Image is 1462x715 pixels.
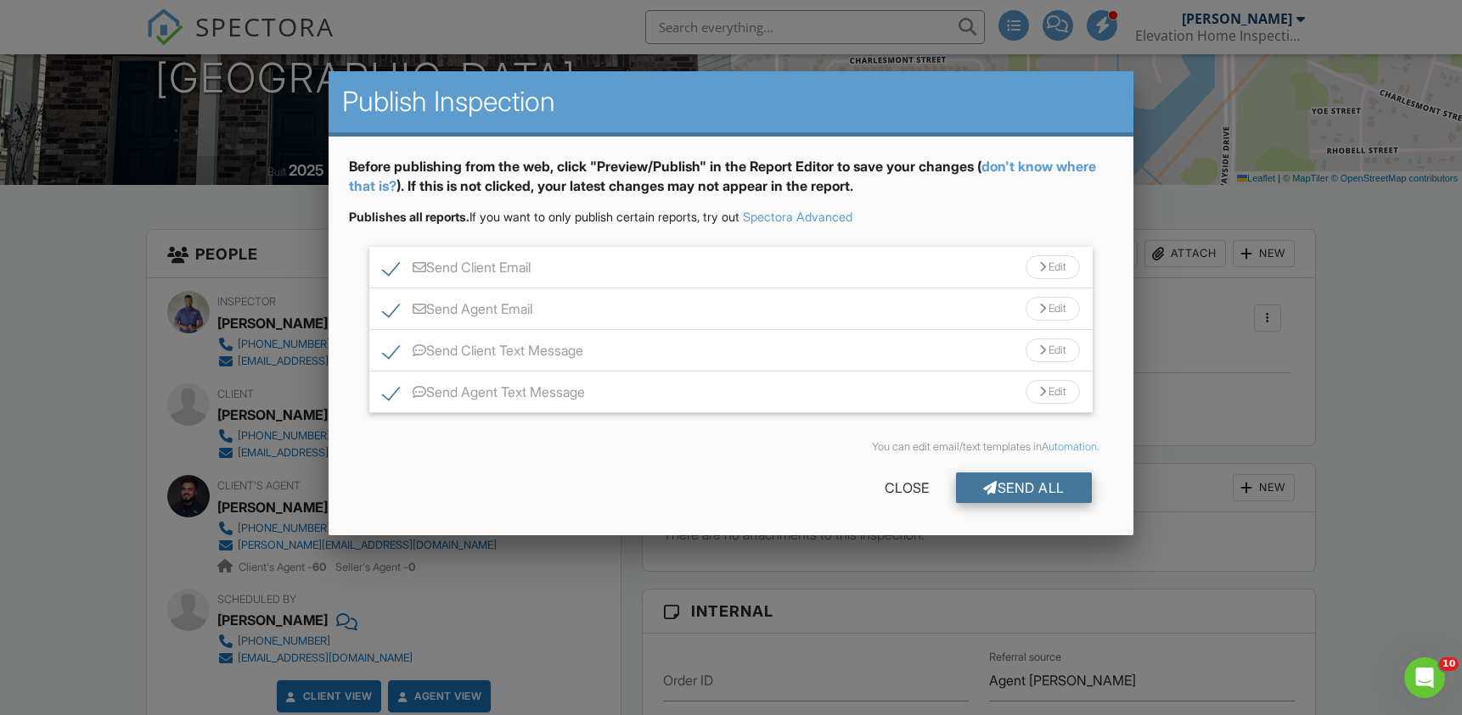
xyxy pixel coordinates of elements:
h2: Publish Inspection [342,85,1119,119]
span: 10 [1439,657,1459,671]
a: Automation [1042,440,1097,453]
div: Edit [1026,338,1080,362]
label: Send Agent Email [383,301,532,322]
a: don't know where that is? [349,158,1096,193]
div: Edit [1026,255,1080,279]
div: Edit [1026,380,1080,404]
div: You can edit email/text templates in . [363,440,1099,454]
div: Send All [956,472,1092,503]
strong: Publishes all reports. [349,209,470,224]
div: Edit [1026,297,1080,321]
div: Close [858,472,956,503]
a: Spectora Advanced [743,209,852,224]
span: If you want to only publish certain reports, try out [349,209,739,224]
label: Send Client Text Message [383,343,583,364]
label: Send Client Email [383,260,531,281]
label: Send Agent Text Message [383,384,585,405]
div: Before publishing from the web, click "Preview/Publish" in the Report Editor to save your changes... [349,157,1112,209]
iframe: Intercom live chat [1404,657,1445,698]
